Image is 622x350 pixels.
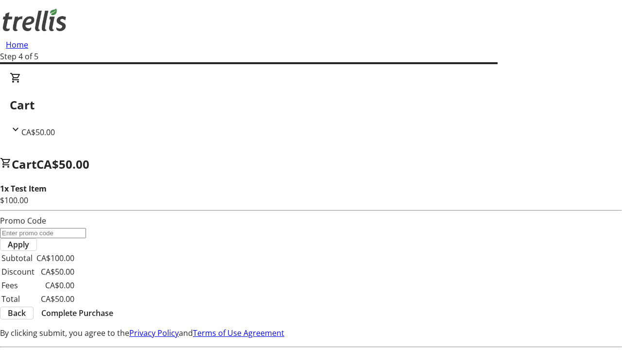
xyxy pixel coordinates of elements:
[1,293,35,305] td: Total
[12,156,36,172] span: Cart
[1,279,35,292] td: Fees
[8,239,29,250] span: Apply
[36,293,75,305] td: CA$50.00
[10,72,612,138] div: CartCA$50.00
[34,307,121,319] button: Complete Purchase
[36,279,75,292] td: CA$0.00
[36,252,75,264] td: CA$100.00
[129,328,179,338] a: Privacy Policy
[36,156,89,172] span: CA$50.00
[10,96,612,114] h2: Cart
[1,252,35,264] td: Subtotal
[36,265,75,278] td: CA$50.00
[41,307,113,319] span: Complete Purchase
[193,328,284,338] a: Terms of Use Agreement
[1,265,35,278] td: Discount
[21,127,55,138] span: CA$50.00
[8,307,26,319] span: Back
